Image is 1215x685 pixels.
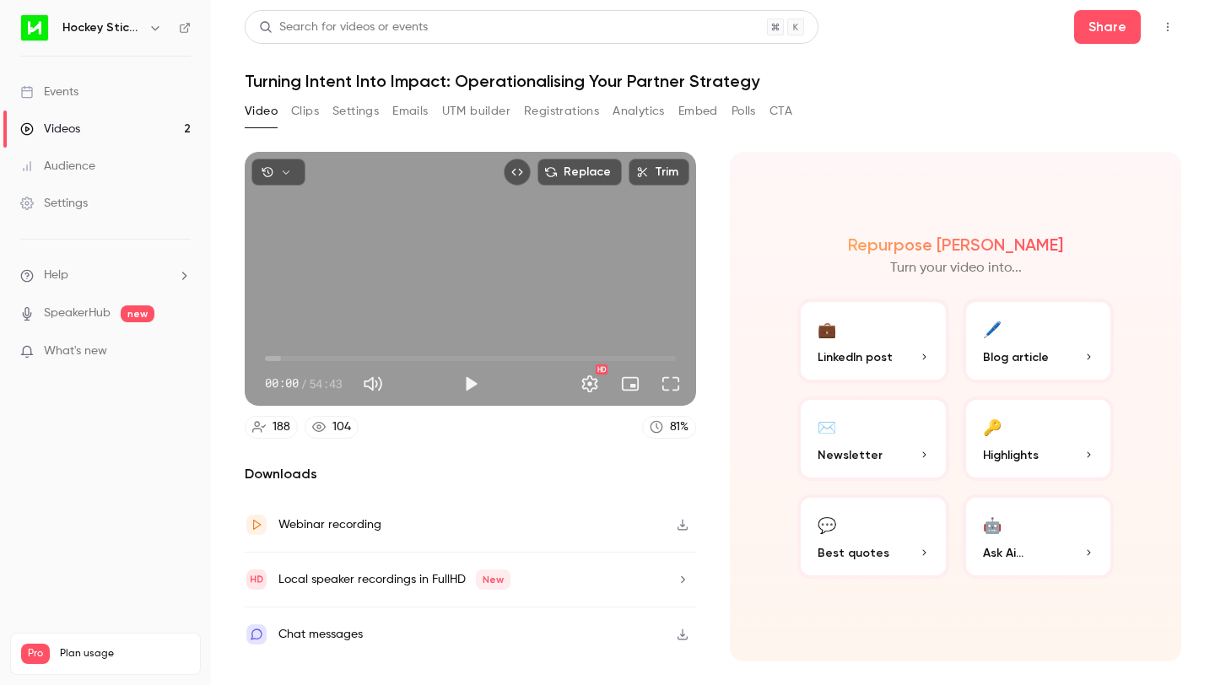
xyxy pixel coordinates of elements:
[273,418,290,436] div: 188
[392,98,428,125] button: Emails
[245,98,278,125] button: Video
[245,71,1181,91] h1: Turning Intent Into Impact: Operationalising Your Partner Strategy
[1074,10,1141,44] button: Share
[573,367,607,401] button: Settings
[60,647,190,661] span: Plan usage
[670,418,688,436] div: 81 %
[797,494,949,579] button: 💬Best quotes
[442,98,510,125] button: UTM builder
[642,416,696,439] a: 81%
[629,159,689,186] button: Trim
[44,305,111,322] a: SpeakerHub
[818,446,883,464] span: Newsletter
[983,413,1002,440] div: 🔑
[44,342,107,360] span: What's new
[21,644,50,664] span: Pro
[265,375,299,392] span: 00:00
[983,348,1049,366] span: Blog article
[983,446,1039,464] span: Highlights
[797,299,949,383] button: 💼LinkedIn post
[245,464,696,484] h2: Downloads
[20,121,80,138] div: Videos
[732,98,756,125] button: Polls
[20,267,191,284] li: help-dropdown-opener
[769,98,792,125] button: CTA
[278,624,363,645] div: Chat messages
[20,195,88,212] div: Settings
[654,367,688,401] button: Full screen
[983,544,1023,562] span: Ask Ai...
[963,299,1115,383] button: 🖊️Blog article
[265,375,343,392] div: 00:00
[259,19,428,36] div: Search for videos or events
[300,375,307,392] span: /
[524,98,599,125] button: Registrations
[613,98,665,125] button: Analytics
[848,235,1063,255] h2: Repurpose [PERSON_NAME]
[332,98,379,125] button: Settings
[121,305,154,322] span: new
[818,348,893,366] span: LinkedIn post
[963,494,1115,579] button: 🤖Ask Ai...
[983,316,1002,342] div: 🖊️
[21,14,48,41] img: Hockey Stick Advisory
[20,158,95,175] div: Audience
[356,367,390,401] button: Mute
[963,396,1115,481] button: 🔑Highlights
[305,416,359,439] a: 104
[309,375,343,392] span: 54:43
[278,515,381,535] div: Webinar recording
[504,159,531,186] button: Embed video
[245,416,298,439] a: 188
[476,569,510,590] span: New
[890,258,1022,278] p: Turn your video into...
[596,364,607,375] div: HD
[797,396,949,481] button: ✉️Newsletter
[44,267,68,284] span: Help
[20,84,78,100] div: Events
[454,367,488,401] button: Play
[818,413,836,440] div: ✉️
[1154,13,1181,40] button: Top Bar Actions
[278,569,510,590] div: Local speaker recordings in FullHD
[537,159,622,186] button: Replace
[291,98,319,125] button: Clips
[170,344,191,359] iframe: Noticeable Trigger
[983,511,1002,537] div: 🤖
[818,316,836,342] div: 💼
[678,98,718,125] button: Embed
[613,367,647,401] button: Turn on miniplayer
[332,418,351,436] div: 104
[62,19,142,36] h6: Hockey Stick Advisory
[818,511,836,537] div: 💬
[818,544,889,562] span: Best quotes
